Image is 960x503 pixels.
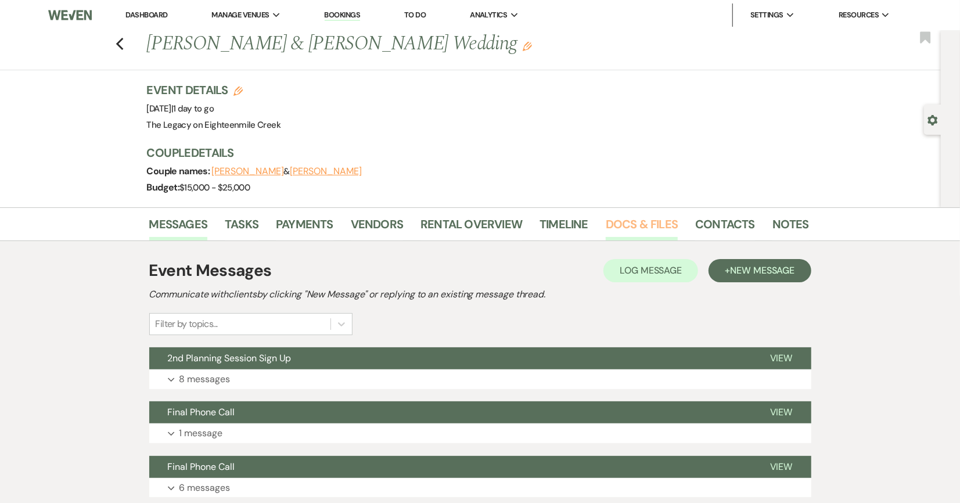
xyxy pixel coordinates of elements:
span: Analytics [470,9,507,21]
span: $15,000 - $25,000 [179,182,250,193]
span: Final Phone Call [168,461,235,473]
p: 8 messages [179,372,231,387]
button: [PERSON_NAME] [212,167,284,176]
a: To Do [404,10,426,20]
span: View [770,406,793,418]
span: Budget: [147,181,180,193]
button: 6 messages [149,478,811,498]
button: 8 messages [149,369,811,389]
a: Docs & Files [606,215,678,240]
span: The Legacy on Eighteenmile Creek [147,119,281,131]
span: 2nd Planning Session Sign Up [168,352,292,364]
button: Final Phone Call [149,401,752,423]
span: Resources [839,9,879,21]
h3: Event Details [147,82,281,98]
button: View [752,401,811,423]
a: Vendors [351,215,403,240]
a: Bookings [325,10,361,21]
span: Manage Venues [211,9,269,21]
button: 1 message [149,423,811,443]
a: Notes [772,215,809,240]
a: Tasks [225,215,258,240]
button: +New Message [709,259,811,282]
span: Final Phone Call [168,406,235,418]
button: View [752,347,811,369]
h3: Couple Details [147,145,797,161]
button: Log Message [603,259,698,282]
span: Settings [750,9,783,21]
span: View [770,352,793,364]
a: Payments [276,215,333,240]
span: Couple names: [147,165,212,177]
button: Open lead details [927,114,938,125]
span: New Message [730,264,794,276]
p: 6 messages [179,480,231,495]
a: Dashboard [125,10,167,20]
span: 1 day to go [173,103,214,114]
a: Messages [149,215,208,240]
button: Final Phone Call [149,456,752,478]
button: 2nd Planning Session Sign Up [149,347,752,369]
img: Weven Logo [48,3,92,27]
a: Timeline [540,215,588,240]
h1: [PERSON_NAME] & [PERSON_NAME] Wedding [147,30,667,58]
p: 1 message [179,426,223,441]
div: Filter by topics... [156,317,218,331]
button: [PERSON_NAME] [290,167,362,176]
button: View [752,456,811,478]
h2: Communicate with clients by clicking "New Message" or replying to an existing message thread. [149,288,811,301]
span: Log Message [620,264,682,276]
a: Rental Overview [420,215,522,240]
span: [DATE] [147,103,214,114]
a: Contacts [695,215,755,240]
span: | [171,103,214,114]
h1: Event Messages [149,258,272,283]
button: Edit [523,41,532,51]
span: & [212,166,362,177]
span: View [770,461,793,473]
